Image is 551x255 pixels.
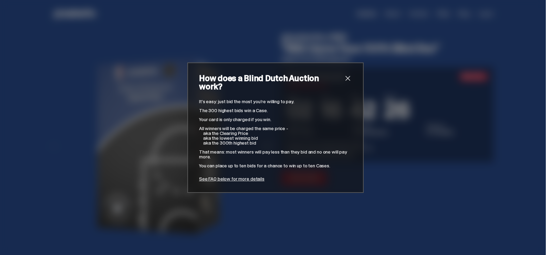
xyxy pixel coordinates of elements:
[199,74,344,91] h2: How does a Blind Dutch Auction work?
[344,74,352,82] button: close
[199,176,264,182] a: See FAQ below for more details
[199,163,352,168] p: You can place up to ten bids for a chance to win up to ten Cases.
[199,99,352,104] p: It’s easy: just bid the most you’re willing to pay.
[203,140,256,146] span: aka the 300th highest bid
[199,117,352,122] p: Your card is only charged if you win.
[199,126,352,131] p: All winners will be charged the same price -
[199,108,352,113] p: The 300 highest bids win a Case.
[199,149,352,159] p: That means: most winners will pay less than they bid and no one will pay more.
[203,135,258,141] span: aka the lowest winning bid
[203,130,248,136] span: aka the Clearing Price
